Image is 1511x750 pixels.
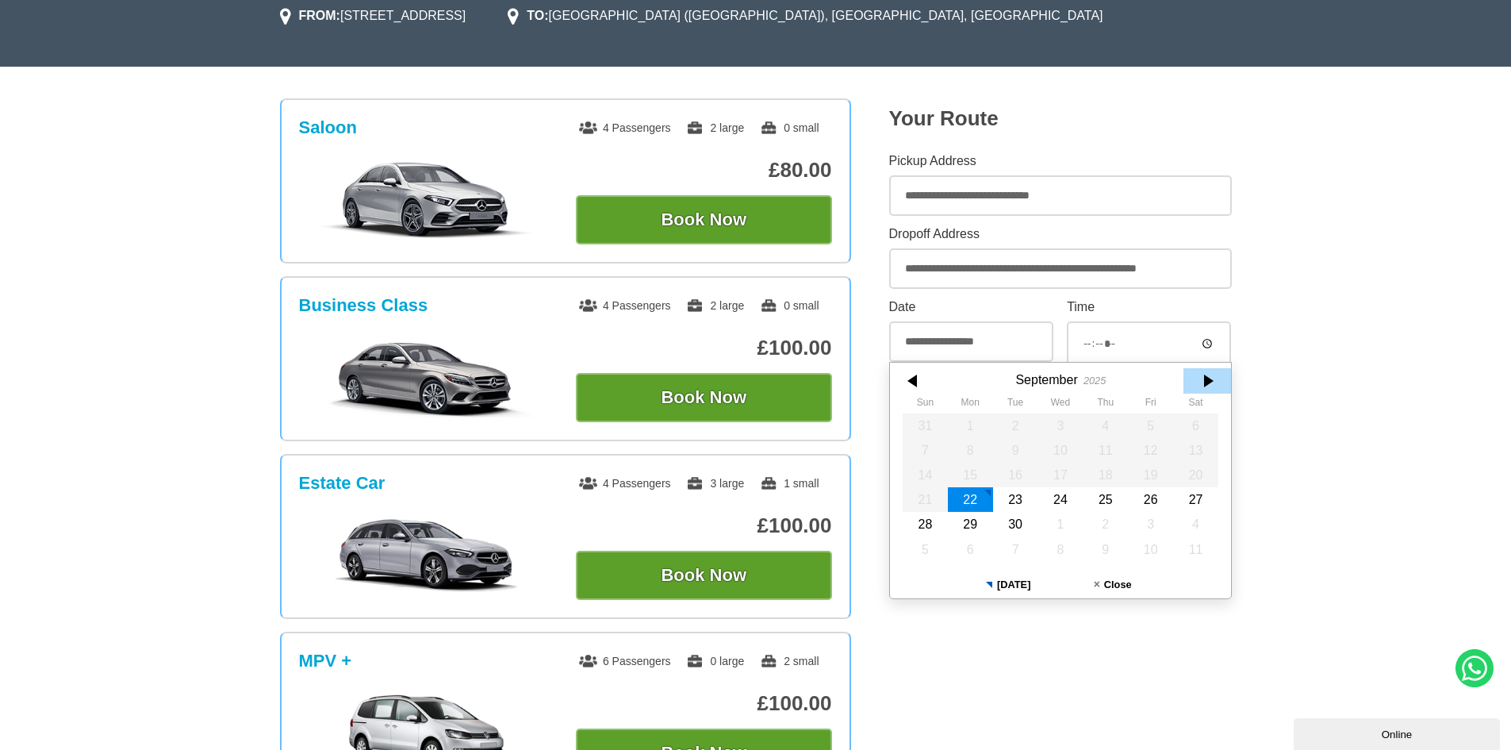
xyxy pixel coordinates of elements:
[579,121,671,134] span: 4 Passengers
[686,655,744,667] span: 0 large
[686,121,744,134] span: 2 large
[508,6,1103,25] li: [GEOGRAPHIC_DATA] ([GEOGRAPHIC_DATA]), [GEOGRAPHIC_DATA], [GEOGRAPHIC_DATA]
[889,301,1053,313] label: Date
[307,516,546,595] img: Estate Car
[280,6,466,25] li: [STREET_ADDRESS]
[1067,301,1231,313] label: Time
[889,155,1232,167] label: Pickup Address
[579,655,671,667] span: 6 Passengers
[299,651,352,671] h3: MPV +
[579,299,671,312] span: 4 Passengers
[307,160,546,240] img: Saloon
[576,513,832,538] p: £100.00
[576,373,832,422] button: Book Now
[299,295,428,316] h3: Business Class
[760,299,819,312] span: 0 small
[686,477,744,490] span: 3 large
[576,336,832,360] p: £100.00
[1294,715,1503,750] iframe: chat widget
[299,9,340,22] strong: FROM:
[299,117,357,138] h3: Saloon
[760,655,819,667] span: 2 small
[760,121,819,134] span: 0 small
[576,691,832,716] p: £100.00
[760,477,819,490] span: 1 small
[579,477,671,490] span: 4 Passengers
[889,106,1232,131] h2: Your Route
[889,228,1232,240] label: Dropoff Address
[576,158,832,183] p: £80.00
[527,9,548,22] strong: TO:
[576,551,832,600] button: Book Now
[576,195,832,244] button: Book Now
[307,338,546,417] img: Business Class
[686,299,744,312] span: 2 large
[299,473,385,494] h3: Estate Car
